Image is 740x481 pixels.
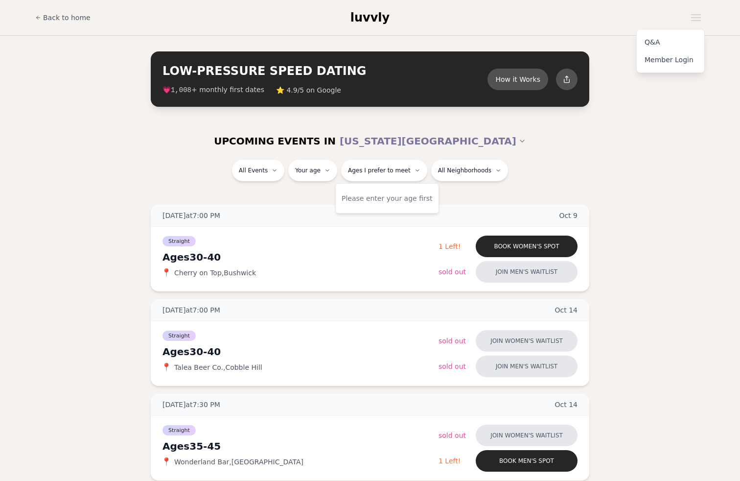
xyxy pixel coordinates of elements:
button: Book men's spot [476,450,578,472]
button: Join men's waitlist [476,261,578,283]
span: [DATE] at 7:30 PM [162,400,220,409]
a: Member Login [637,51,704,69]
span: Oct 9 [559,211,578,220]
span: All Events [239,167,268,174]
span: Wonderland Bar , [GEOGRAPHIC_DATA] [174,457,303,467]
span: All Neighborhoods [438,167,491,174]
button: Join women's waitlist [476,330,578,352]
a: luvvly [350,10,390,25]
span: 1 Left! [439,242,461,250]
div: Ages 30-40 [162,250,439,264]
span: 💗 + monthly first dates [162,85,264,95]
div: Ages 35-45 [162,439,439,453]
span: [DATE] at 7:00 PM [162,211,220,220]
span: Sold Out [439,268,466,276]
button: Join men's waitlist [476,356,578,377]
span: Sold Out [439,337,466,345]
span: Your age [295,167,321,174]
div: Please enter your age first [342,190,433,207]
span: ⭐ 4.9/5 on Google [276,85,341,95]
span: Ages I prefer to meet [348,167,411,174]
span: Sold Out [439,432,466,439]
a: Back to home [35,8,91,27]
span: 📍 [162,363,170,371]
button: [US_STATE][GEOGRAPHIC_DATA] [340,130,526,152]
span: Talea Beer Co. , Cobble Hill [174,362,262,372]
span: Oct 14 [555,400,578,409]
button: Ages I prefer to meet [341,160,427,181]
span: 📍 [162,458,170,466]
span: Oct 14 [555,305,578,315]
button: All Neighborhoods [431,160,508,181]
div: Ages 30-40 [162,345,439,359]
span: 1 Left! [439,457,461,465]
a: Q&A [637,33,704,51]
h2: LOW-PRESSURE SPEED DATING [162,63,487,79]
span: 1,008 [171,86,191,94]
span: Cherry on Top , Bushwick [174,268,256,278]
span: Straight [162,236,196,246]
span: UPCOMING EVENTS IN [214,134,336,148]
button: All Events [232,160,284,181]
button: Your age [288,160,337,181]
button: Join women's waitlist [476,425,578,446]
button: Book women's spot [476,236,578,257]
span: Straight [162,425,196,435]
span: luvvly [350,11,390,24]
span: Sold Out [439,362,466,370]
span: [DATE] at 7:00 PM [162,305,220,315]
button: How it Works [487,69,548,90]
span: Back to home [43,13,91,23]
span: 📍 [162,269,170,277]
button: Open menu [687,10,705,25]
span: Straight [162,331,196,341]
